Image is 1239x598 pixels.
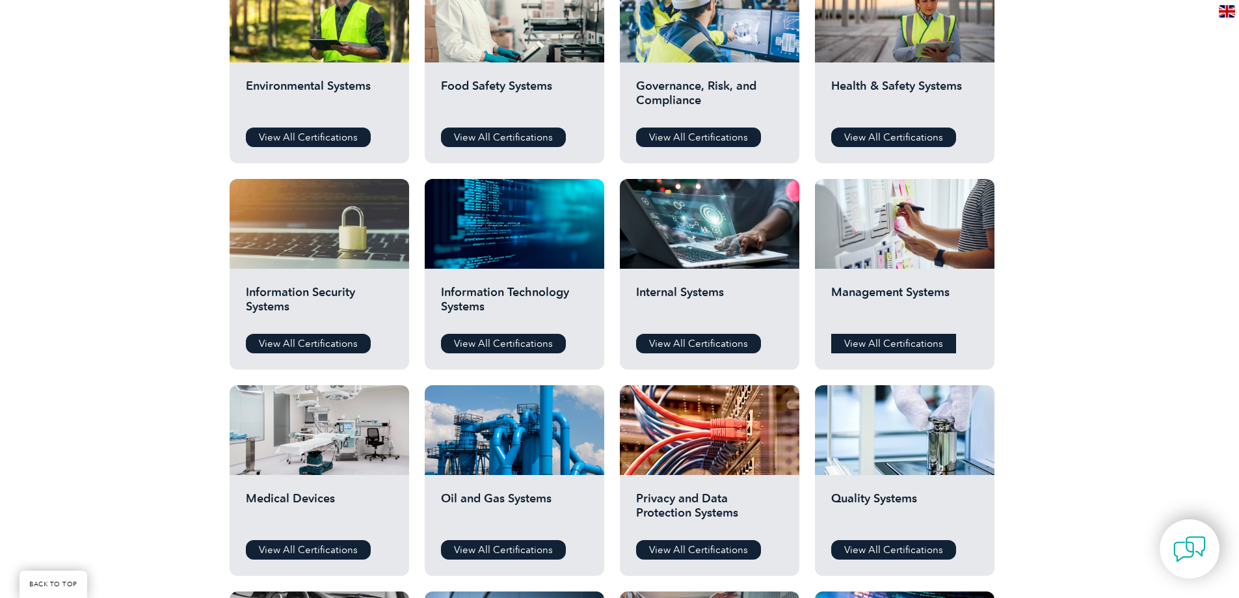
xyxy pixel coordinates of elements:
h2: Quality Systems [831,491,978,530]
a: View All Certifications [831,334,956,353]
a: View All Certifications [246,540,371,560]
a: View All Certifications [246,128,371,147]
a: View All Certifications [636,334,761,353]
a: View All Certifications [636,128,761,147]
h2: Privacy and Data Protection Systems [636,491,783,530]
h2: Environmental Systems [246,79,393,118]
img: contact-chat.png [1173,533,1206,565]
a: View All Certifications [441,540,566,560]
a: View All Certifications [441,334,566,353]
a: View All Certifications [636,540,761,560]
a: View All Certifications [246,334,371,353]
h2: Internal Systems [636,285,783,324]
h2: Information Security Systems [246,285,393,324]
h2: Governance, Risk, and Compliance [636,79,783,118]
h2: Health & Safety Systems [831,79,978,118]
h2: Management Systems [831,285,978,324]
h2: Oil and Gas Systems [441,491,588,530]
a: View All Certifications [831,128,956,147]
h2: Food Safety Systems [441,79,588,118]
a: View All Certifications [831,540,956,560]
img: en [1219,5,1235,18]
h2: Information Technology Systems [441,285,588,324]
a: View All Certifications [441,128,566,147]
h2: Medical Devices [246,491,393,530]
a: BACK TO TOP [20,571,87,598]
